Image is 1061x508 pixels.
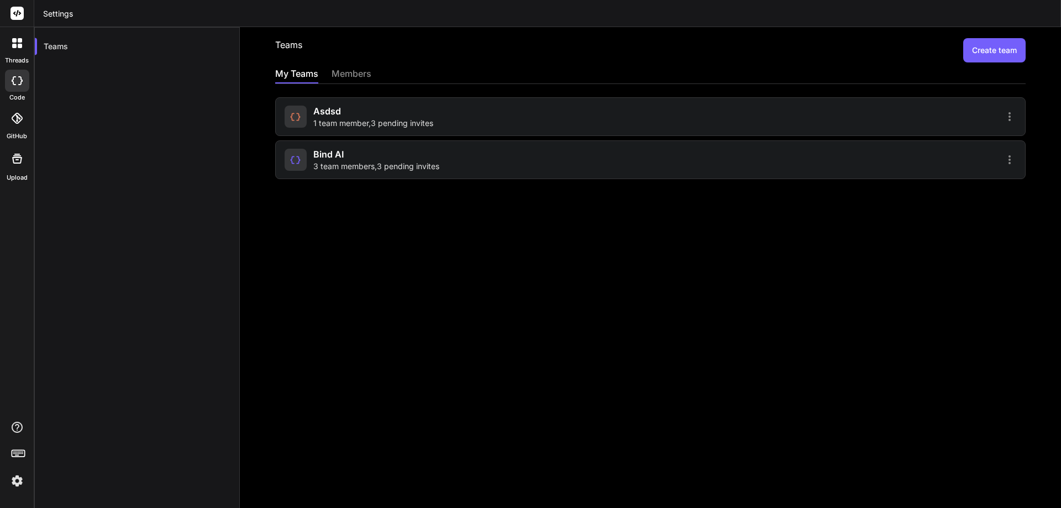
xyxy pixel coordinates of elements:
[313,161,439,172] span: 3 team members , 3 pending invites
[275,67,318,82] div: My Teams
[7,173,28,182] label: Upload
[963,38,1026,62] button: Create team
[313,104,341,118] span: asdsd
[313,118,433,129] span: 1 team member , 3 pending invites
[9,93,25,102] label: code
[8,472,27,490] img: settings
[332,67,371,82] div: members
[5,56,29,65] label: threads
[7,132,27,141] label: GitHub
[275,38,302,62] h2: Teams
[35,34,239,59] div: Teams
[313,148,344,161] span: Bind AI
